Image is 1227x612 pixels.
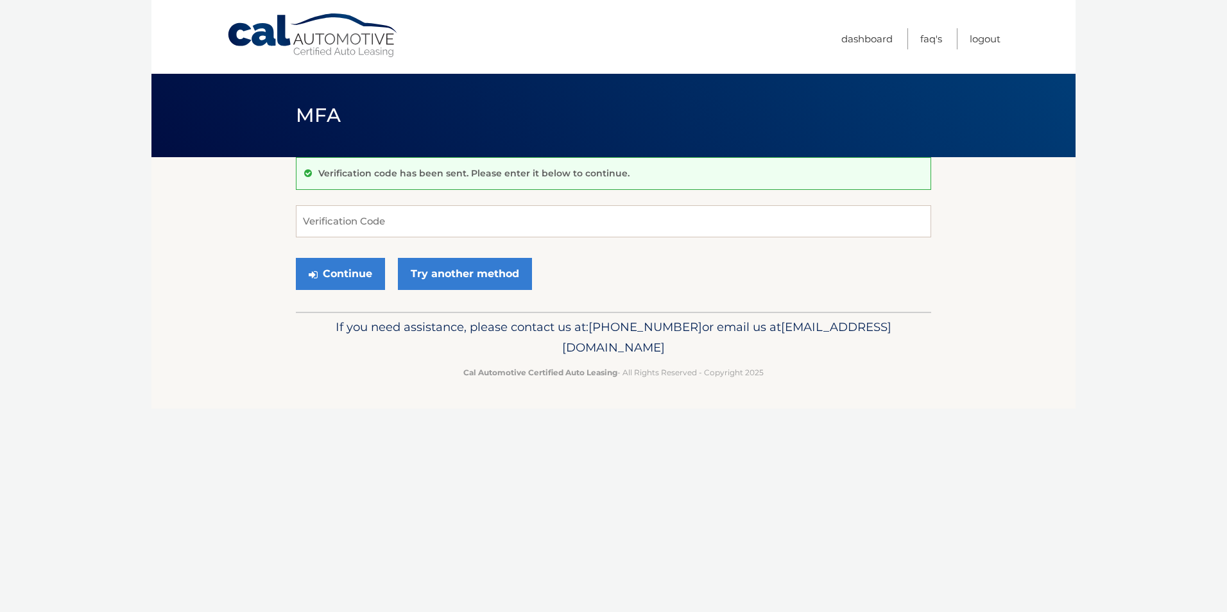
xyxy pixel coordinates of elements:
span: [PHONE_NUMBER] [588,319,702,334]
a: Dashboard [841,28,893,49]
a: Logout [970,28,1000,49]
p: If you need assistance, please contact us at: or email us at [304,317,923,358]
strong: Cal Automotive Certified Auto Leasing [463,368,617,377]
a: Cal Automotive [227,13,400,58]
input: Verification Code [296,205,931,237]
a: FAQ's [920,28,942,49]
a: Try another method [398,258,532,290]
p: Verification code has been sent. Please enter it below to continue. [318,167,630,179]
span: MFA [296,103,341,127]
span: [EMAIL_ADDRESS][DOMAIN_NAME] [562,319,891,355]
button: Continue [296,258,385,290]
p: - All Rights Reserved - Copyright 2025 [304,366,923,379]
